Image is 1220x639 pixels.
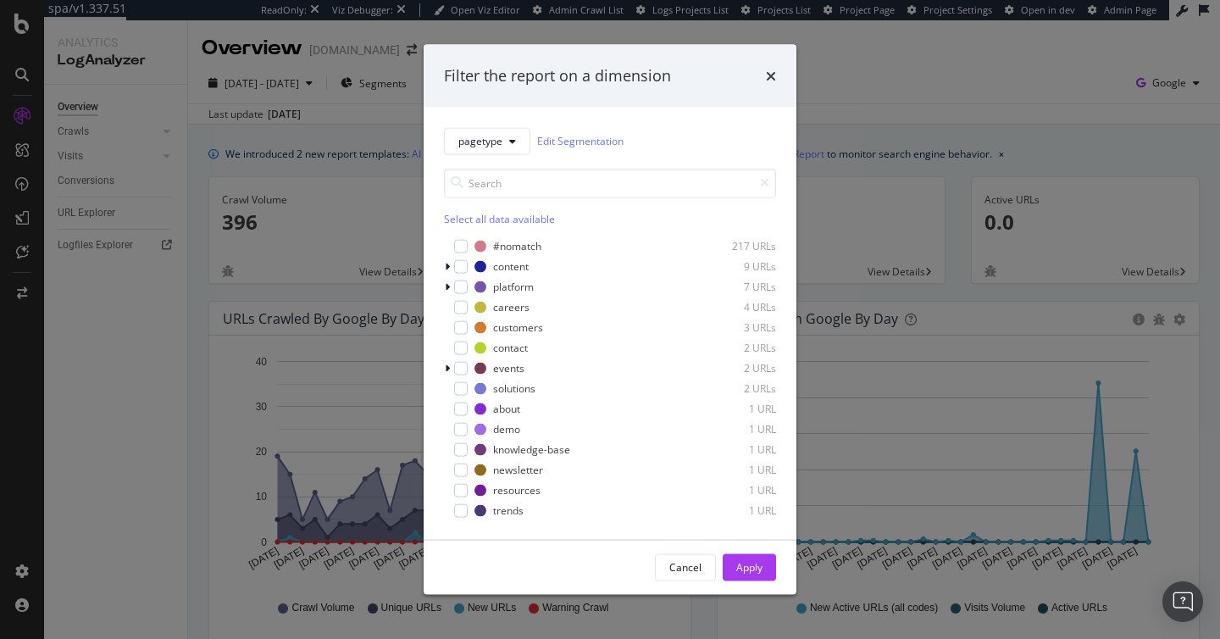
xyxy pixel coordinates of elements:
[693,463,776,477] div: 1 URL
[493,280,534,294] div: platform
[493,503,524,518] div: trends
[444,168,776,197] input: Search
[693,341,776,355] div: 2 URLs
[493,300,530,314] div: careers
[537,132,624,150] a: Edit Segmentation
[1162,581,1203,622] div: Open Intercom Messenger
[493,463,543,477] div: newsletter
[493,442,570,457] div: knowledge-base
[493,422,520,436] div: demo
[693,320,776,335] div: 3 URLs
[693,402,776,416] div: 1 URL
[493,483,541,497] div: resources
[693,381,776,396] div: 2 URLs
[493,381,535,396] div: solutions
[693,280,776,294] div: 7 URLs
[444,127,530,154] button: pagetype
[493,239,541,253] div: #nomatch
[493,341,528,355] div: contact
[693,422,776,436] div: 1 URL
[493,320,543,335] div: customers
[723,553,776,581] button: Apply
[444,211,776,225] div: Select all data available
[736,560,762,575] div: Apply
[766,65,776,87] div: times
[693,239,776,253] div: 217 URLs
[693,442,776,457] div: 1 URL
[693,300,776,314] div: 4 URLs
[458,134,502,148] span: pagetype
[493,259,529,274] div: content
[655,553,716,581] button: Cancel
[693,483,776,497] div: 1 URL
[669,560,701,575] div: Cancel
[693,361,776,375] div: 2 URLs
[693,503,776,518] div: 1 URL
[444,65,671,87] div: Filter the report on a dimension
[493,402,520,416] div: about
[493,361,524,375] div: events
[693,259,776,274] div: 9 URLs
[424,45,796,595] div: modal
